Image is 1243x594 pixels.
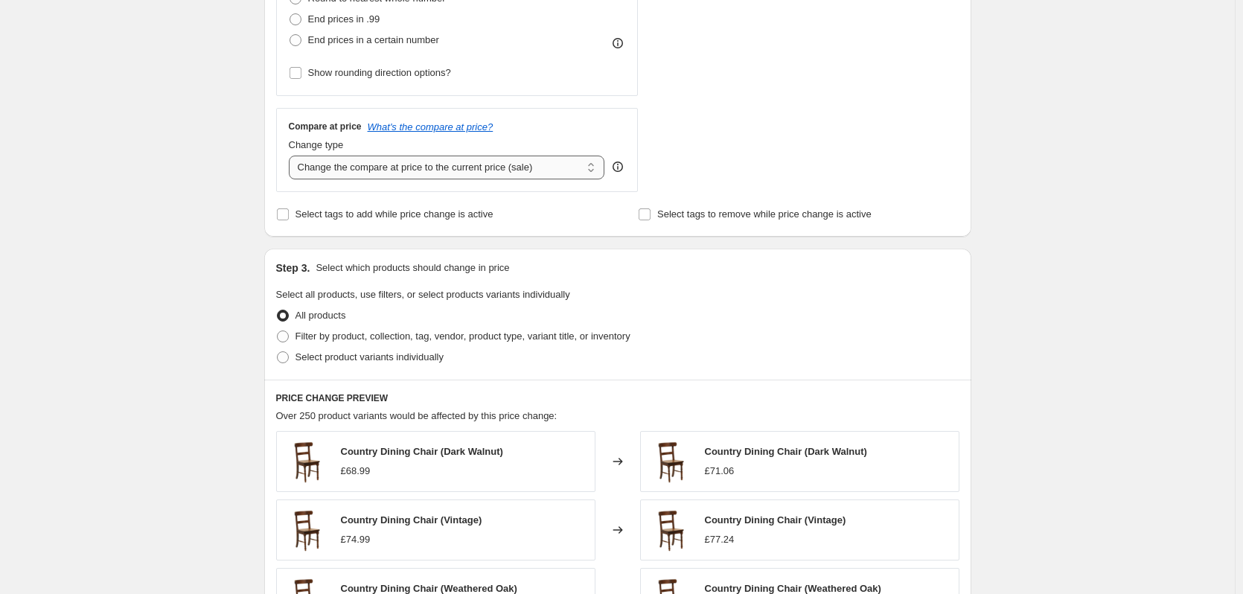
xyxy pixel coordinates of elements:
[289,121,362,132] h3: Compare at price
[276,261,310,275] h2: Step 3.
[341,446,503,457] span: Country Dining Chair (Dark Walnut)
[610,159,625,174] div: help
[316,261,509,275] p: Select which products should change in price
[341,532,371,547] div: £74.99
[648,508,693,552] img: VIN-2_80x.png
[705,514,846,526] span: Country Dining Chair (Vintage)
[705,583,881,594] span: Country Dining Chair (Weathered Oak)
[308,13,380,25] span: End prices in .99
[276,392,959,404] h6: PRICE CHANGE PREVIEW
[705,532,735,547] div: £77.24
[705,464,735,479] div: £71.06
[341,583,517,594] span: Country Dining Chair (Weathered Oak)
[648,439,693,484] img: VIN-2_80x.png
[705,446,867,457] span: Country Dining Chair (Dark Walnut)
[289,139,344,150] span: Change type
[308,67,451,78] span: Show rounding direction options?
[368,121,493,132] button: What's the compare at price?
[295,351,444,363] span: Select product variants individually
[295,330,630,342] span: Filter by product, collection, tag, vendor, product type, variant title, or inventory
[308,34,439,45] span: End prices in a certain number
[276,289,570,300] span: Select all products, use filters, or select products variants individually
[295,310,346,321] span: All products
[284,439,329,484] img: VIN-2_80x.png
[341,464,371,479] div: £68.99
[276,410,557,421] span: Over 250 product variants would be affected by this price change:
[341,514,482,526] span: Country Dining Chair (Vintage)
[284,508,329,552] img: VIN-2_80x.png
[657,208,872,220] span: Select tags to remove while price change is active
[295,208,493,220] span: Select tags to add while price change is active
